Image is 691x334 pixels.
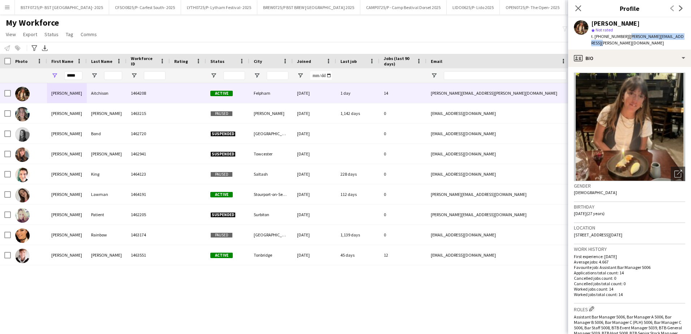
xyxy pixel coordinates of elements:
[47,83,87,103] div: [PERSON_NAME]
[426,164,571,184] div: [EMAIL_ADDRESS][DOMAIN_NAME]
[591,20,640,27] div: [PERSON_NAME]
[66,31,73,38] span: Tag
[574,183,685,189] h3: Gender
[126,144,170,164] div: 1462941
[15,188,30,202] img: Katie Lawman
[87,83,126,103] div: Aitchison
[574,254,685,259] p: First experience: [DATE]
[574,232,622,237] span: [STREET_ADDRESS][DATE]
[379,164,426,184] div: 0
[444,71,567,80] input: Email Filter Input
[15,249,30,263] img: Katie Skelton
[131,56,157,67] span: Workforce ID
[210,131,236,137] span: Suspended
[293,103,336,123] div: [DATE]
[426,225,571,245] div: [EMAIL_ADDRESS][DOMAIN_NAME]
[336,83,379,103] div: 1 day
[40,44,49,52] app-action-btn: Export XLSX
[104,71,122,80] input: Last Name Filter Input
[249,184,293,204] div: Stourport-on-Severn
[210,72,217,79] button: Open Filter Menu
[44,31,59,38] span: Status
[42,30,61,39] a: Status
[574,275,685,281] p: Cancelled jobs count: 0
[426,205,571,224] div: [PERSON_NAME][EMAIL_ADDRESS][DOMAIN_NAME]
[223,71,245,80] input: Status Filter Input
[500,0,566,14] button: OPEN0725/P- The Open- 2025
[15,59,27,64] span: Photo
[336,103,379,123] div: 1,142 days
[249,144,293,164] div: Towcester
[87,164,126,184] div: King
[249,164,293,184] div: Saltash
[574,259,685,265] p: Average jobs: 4.667
[78,30,100,39] a: Comms
[574,270,685,275] p: Applications total count: 14
[30,44,39,52] app-action-btn: Advanced filters
[297,59,311,64] span: Joined
[431,59,442,64] span: Email
[15,127,30,142] img: Katie Bond
[91,72,98,79] button: Open Filter Menu
[81,31,97,38] span: Comms
[591,34,684,46] span: | [PERSON_NAME][EMAIL_ADDRESS][PERSON_NAME][DOMAIN_NAME]
[574,292,685,297] p: Worked jobs total count: 14
[574,211,605,216] span: [DATE] (27 years)
[126,225,170,245] div: 1463174
[6,17,59,28] span: My Workforce
[249,103,293,123] div: [PERSON_NAME]
[340,59,357,64] span: Last job
[293,144,336,164] div: [DATE]
[568,4,691,13] h3: Profile
[293,124,336,144] div: [DATE]
[257,0,360,14] button: BREW0725/P BST BREW [GEOGRAPHIC_DATA] 2025
[47,205,87,224] div: [PERSON_NAME]
[181,0,257,14] button: LYTH0725/P- Lytham Festival- 2025
[379,225,426,245] div: 0
[15,168,30,182] img: Katie King
[126,245,170,265] div: 1463551
[15,147,30,162] img: Katie Harris
[566,0,638,14] button: APEA0825/P- All Points East- 2025
[426,144,571,164] div: [EMAIL_ADDRESS][DOMAIN_NAME]
[64,71,82,80] input: First Name Filter Input
[384,56,413,67] span: Jobs (last 90 days)
[293,184,336,204] div: [DATE]
[87,184,126,204] div: Lawman
[87,225,126,245] div: Rainbow
[15,107,30,121] img: Katie Allum
[126,124,170,144] div: 1462720
[210,151,236,157] span: Suspended
[336,225,379,245] div: 1,139 days
[47,103,87,123] div: [PERSON_NAME]
[379,144,426,164] div: 0
[210,91,233,96] span: Active
[210,253,233,258] span: Active
[87,205,126,224] div: Patient
[574,281,685,286] p: Cancelled jobs total count: 0
[20,30,40,39] a: Export
[210,59,224,64] span: Status
[47,164,87,184] div: [PERSON_NAME]
[15,87,30,101] img: Katie Aitchison
[297,72,304,79] button: Open Filter Menu
[126,205,170,224] div: 1462205
[249,225,293,245] div: [GEOGRAPHIC_DATA]
[574,246,685,252] h3: Work history
[249,83,293,103] div: Felpham
[336,184,379,204] div: 112 days
[15,0,109,14] button: BSTF0725/P- BST [GEOGRAPHIC_DATA]- 2025
[23,31,37,38] span: Export
[210,192,233,197] span: Active
[126,184,170,204] div: 1464191
[379,83,426,103] div: 14
[91,59,112,64] span: Last Name
[596,27,613,33] span: Not rated
[210,232,233,238] span: Paused
[63,30,76,39] a: Tag
[87,103,126,123] div: [PERSON_NAME]
[87,124,126,144] div: Bond
[131,72,137,79] button: Open Filter Menu
[47,225,87,245] div: [PERSON_NAME]
[249,124,293,144] div: [GEOGRAPHIC_DATA]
